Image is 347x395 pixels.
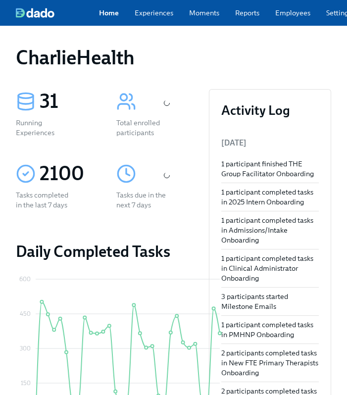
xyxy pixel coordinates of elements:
[20,345,31,352] tspan: 300
[221,138,247,148] span: [DATE]
[221,187,319,207] div: 1 participant completed tasks in 2025 Intern Onboarding
[221,292,319,311] div: 3 participants started Milestone Emails
[221,215,319,245] div: 1 participant completed tasks in Admissions/Intake Onboarding
[221,320,319,340] div: 1 participant completed tasks in PMHNP Onboarding
[189,8,219,18] a: Moments
[16,242,193,261] h2: Daily Completed Tasks
[221,348,319,378] div: 2 participants completed tasks in New FTE Primary Therapists Onboarding
[221,159,319,179] div: 1 participant finished THE Group Facilitator Onboarding
[275,8,310,18] a: Employees
[116,118,176,138] div: Total enrolled participants
[16,190,75,210] div: Tasks completed in the last 7 days
[116,190,176,210] div: Tasks due in the next 7 days
[16,118,75,138] div: Running Experiences
[16,46,135,69] h1: CharlieHealth
[135,8,173,18] a: Experiences
[20,310,31,317] tspan: 450
[221,101,319,119] h3: Activity Log
[235,8,259,18] a: Reports
[19,276,31,283] tspan: 600
[16,8,54,18] img: dado
[99,8,119,18] a: Home
[40,161,93,186] div: 2100
[16,8,99,18] a: dado
[221,253,319,283] div: 1 participant completed tasks in Clinical Administrator Onboarding
[21,380,31,387] tspan: 150
[40,89,93,114] div: 31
